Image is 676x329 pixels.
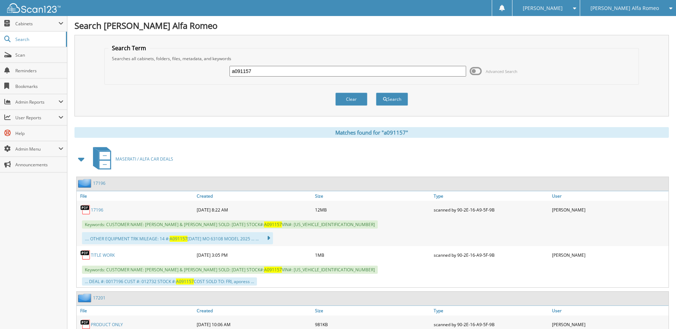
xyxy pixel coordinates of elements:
[78,179,93,188] img: folder2.png
[550,191,669,201] a: User
[376,93,408,106] button: Search
[77,191,195,201] a: File
[313,248,432,262] div: 1MB
[93,295,105,301] a: 17201
[486,69,517,74] span: Advanced Search
[91,322,123,328] a: PRODUCT ONLY
[15,99,58,105] span: Admin Reports
[15,83,63,89] span: Bookmarks
[74,127,669,138] div: Matches found for "a091157"
[82,232,273,244] div: .... OTHER EQUIPMENT TRK MILEAGE: 14 #: [DATE] MO 63108 MODEL 2025 ... ...
[15,68,63,74] span: Reminders
[82,220,378,229] span: Keywords: CUSTOMER NAME: [PERSON_NAME] & [PERSON_NAME] SOLD: [DATE] STOCK#: VIN#: [US_VEHICLE_IDE...
[80,250,91,260] img: PDF.png
[7,3,61,13] img: scan123-logo-white.svg
[432,306,550,315] a: Type
[640,295,676,329] iframe: Chat Widget
[550,306,669,315] a: User
[432,203,550,217] div: scanned by 90-2E-16-A9-5F-9B
[313,203,432,217] div: 12MB
[15,52,63,58] span: Scan
[313,306,432,315] a: Size
[15,115,58,121] span: User Reports
[77,306,195,315] a: File
[195,191,313,201] a: Created
[550,203,669,217] div: [PERSON_NAME]
[176,278,194,284] span: A091157
[15,130,63,136] span: Help
[432,248,550,262] div: scanned by 90-2E-16-A9-5F-9B
[15,21,58,27] span: Cabinets
[550,248,669,262] div: [PERSON_NAME]
[264,267,282,273] span: A091157
[91,207,103,213] a: 17196
[432,191,550,201] a: Type
[15,162,63,168] span: Announcements
[74,20,669,31] h1: Search [PERSON_NAME] Alfa Romeo
[108,44,150,52] legend: Search Term
[115,156,173,162] span: MASERATI / ALFA CAR DEALS
[264,221,282,228] span: A091157
[335,93,367,106] button: Clear
[91,252,115,258] a: TITLE WORK
[89,145,173,173] a: MASERATI / ALFA CAR DEALS
[108,56,635,62] div: Searches all cabinets, folders, files, metadata, and keywords
[80,204,91,215] img: PDF.png
[313,191,432,201] a: Size
[15,36,62,42] span: Search
[590,6,659,10] span: [PERSON_NAME] Alfa Romeo
[195,248,313,262] div: [DATE] 3:05 PM
[15,146,58,152] span: Admin Menu
[195,306,313,315] a: Created
[82,277,257,286] div: ... DEAL #: 0017196 CUST #: 012732 STOCK #: COST SOLD TO: FRI, aporess ...
[78,293,93,302] img: folder2.png
[523,6,563,10] span: [PERSON_NAME]
[170,236,187,242] span: A091157
[93,180,105,186] a: 17196
[195,203,313,217] div: [DATE] 8:22 AM
[82,266,378,274] span: Keywords: CUSTOMER NAME: [PERSON_NAME] & [PERSON_NAME] SOLD: [DATE] STOCK#: VIN#: [US_VEHICLE_IDE...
